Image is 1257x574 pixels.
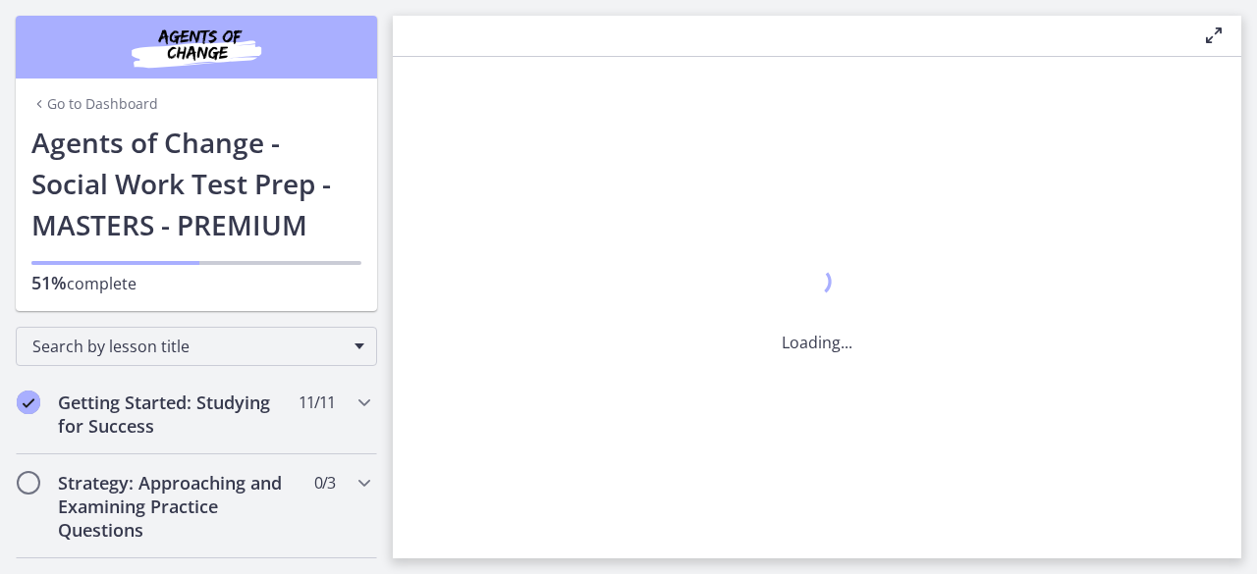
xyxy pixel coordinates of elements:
div: 1 [782,262,852,307]
span: Search by lesson title [32,336,345,357]
p: complete [31,271,361,295]
span: 51% [31,271,67,294]
div: Search by lesson title [16,327,377,366]
img: Agents of Change [79,24,314,71]
h2: Getting Started: Studying for Success [58,391,298,438]
a: Go to Dashboard [31,94,158,114]
i: Completed [17,391,40,414]
p: Loading... [782,331,852,354]
h2: Strategy: Approaching and Examining Practice Questions [58,471,298,542]
span: 11 / 11 [299,391,335,414]
span: 0 / 3 [314,471,335,495]
h1: Agents of Change - Social Work Test Prep - MASTERS - PREMIUM [31,122,361,245]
